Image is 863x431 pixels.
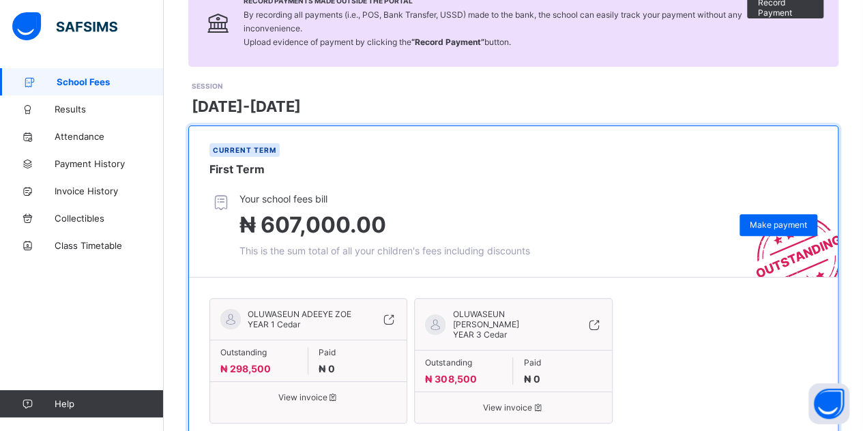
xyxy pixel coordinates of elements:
span: Outstanding [220,347,297,357]
span: Paid [523,357,601,368]
span: ₦ 308,500 [425,373,476,385]
button: Open asap [808,383,849,424]
span: By recording all payments (i.e., POS, Bank Transfer, USSD) made to the bank, the school can easil... [244,10,742,47]
span: School Fees [57,76,164,87]
span: Class Timetable [55,240,164,251]
span: Current term [213,146,276,154]
img: safsims [12,12,117,41]
span: YEAR 1 Cedar [248,319,300,329]
img: outstanding-stamp.3c148f88c3ebafa6da95868fa43343a1.svg [739,199,838,277]
span: [DATE]-[DATE] [192,98,301,115]
span: Collectibles [55,213,164,224]
span: Outstanding [425,357,502,368]
span: OLUWASEUN [PERSON_NAME] [452,309,566,329]
span: View invoice [425,402,601,413]
span: ₦ 298,500 [220,363,271,374]
span: Help [55,398,163,409]
b: “Record Payment” [411,37,484,47]
span: ₦ 607,000.00 [239,211,386,238]
span: Paid [319,347,396,357]
span: ₦ 0 [319,363,335,374]
span: Attendance [55,131,164,142]
span: YEAR 3 Cedar [452,329,506,340]
span: Your school fees bill [239,193,530,205]
span: Invoice History [55,185,164,196]
span: Results [55,104,164,115]
span: SESSION [192,82,222,90]
span: Payment History [55,158,164,169]
span: View invoice [220,392,396,402]
span: Make payment [750,220,807,230]
span: First Term [209,162,265,176]
span: OLUWASEUN ADEEYE ZOE [248,309,351,319]
span: This is the sum total of all your children's fees including discounts [239,245,530,256]
span: ₦ 0 [523,373,540,385]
